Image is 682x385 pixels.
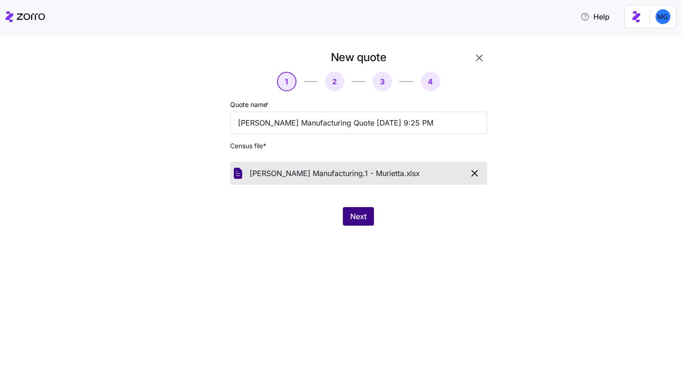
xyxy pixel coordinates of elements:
span: [PERSON_NAME] Manufacturing.1 - Murietta. [250,168,406,179]
button: Help [573,7,617,26]
input: Quote name [230,112,487,134]
span: xlsx [406,168,420,179]
button: 1 [277,72,296,91]
span: Help [580,11,610,22]
button: 2 [325,72,344,91]
span: Census file * [230,141,487,151]
button: Next [343,207,374,226]
span: Next [350,211,367,222]
button: 3 [373,72,392,91]
img: 61c362f0e1d336c60eacb74ec9823875 [656,9,670,24]
h1: New quote [331,50,386,64]
button: 4 [421,72,440,91]
label: Quote name [230,100,270,110]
